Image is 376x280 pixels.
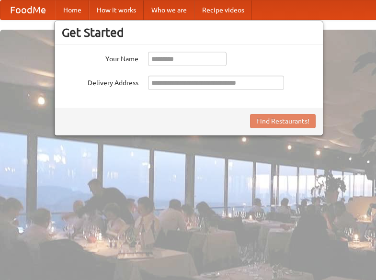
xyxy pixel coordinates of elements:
[144,0,194,20] a: Who we are
[0,0,56,20] a: FoodMe
[62,76,138,88] label: Delivery Address
[62,25,316,40] h3: Get Started
[89,0,144,20] a: How it works
[56,0,89,20] a: Home
[250,114,316,128] button: Find Restaurants!
[194,0,252,20] a: Recipe videos
[62,52,138,64] label: Your Name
